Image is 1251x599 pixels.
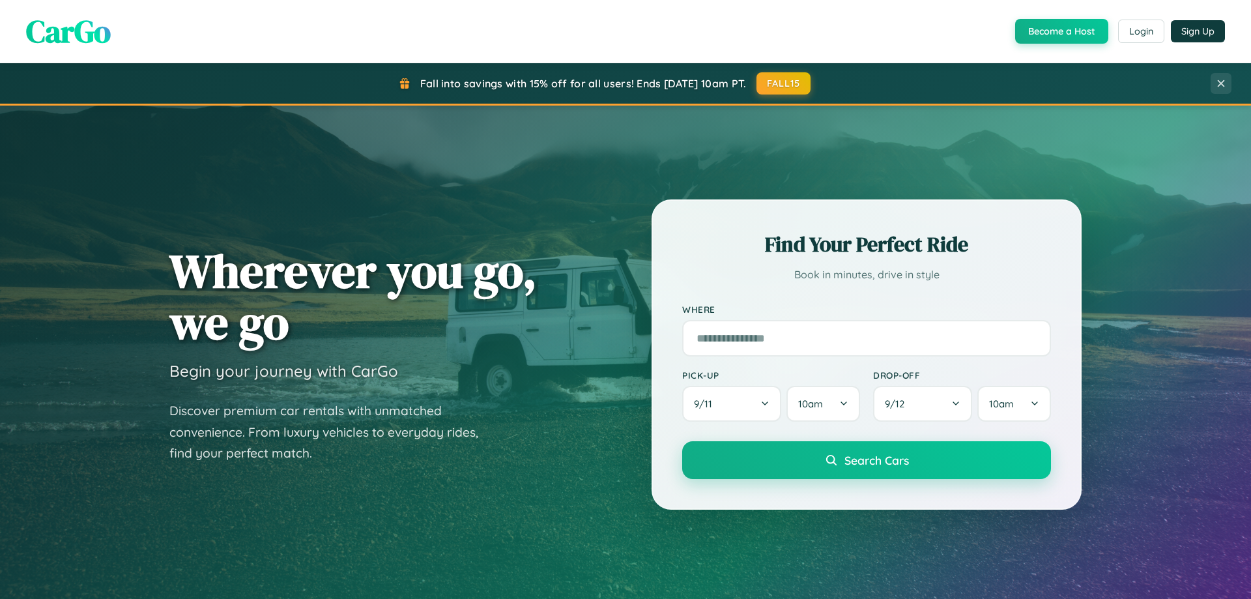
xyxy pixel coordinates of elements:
[1015,19,1108,44] button: Become a Host
[169,245,537,348] h1: Wherever you go, we go
[885,398,911,410] span: 9 / 12
[169,400,495,464] p: Discover premium car rentals with unmatched convenience. From luxury vehicles to everyday rides, ...
[873,386,972,422] button: 9/12
[26,10,111,53] span: CarGo
[844,453,909,467] span: Search Cars
[682,265,1051,284] p: Book in minutes, drive in style
[798,398,823,410] span: 10am
[989,398,1014,410] span: 10am
[682,441,1051,479] button: Search Cars
[682,386,781,422] button: 9/11
[169,361,398,381] h3: Begin your journey with CarGo
[694,398,719,410] span: 9 / 11
[1118,20,1164,43] button: Login
[756,72,811,95] button: FALL15
[682,304,1051,315] label: Where
[682,230,1051,259] h2: Find Your Perfect Ride
[873,370,1051,381] label: Drop-off
[420,77,747,90] span: Fall into savings with 15% off for all users! Ends [DATE] 10am PT.
[977,386,1051,422] button: 10am
[1171,20,1225,42] button: Sign Up
[682,370,860,381] label: Pick-up
[786,386,860,422] button: 10am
